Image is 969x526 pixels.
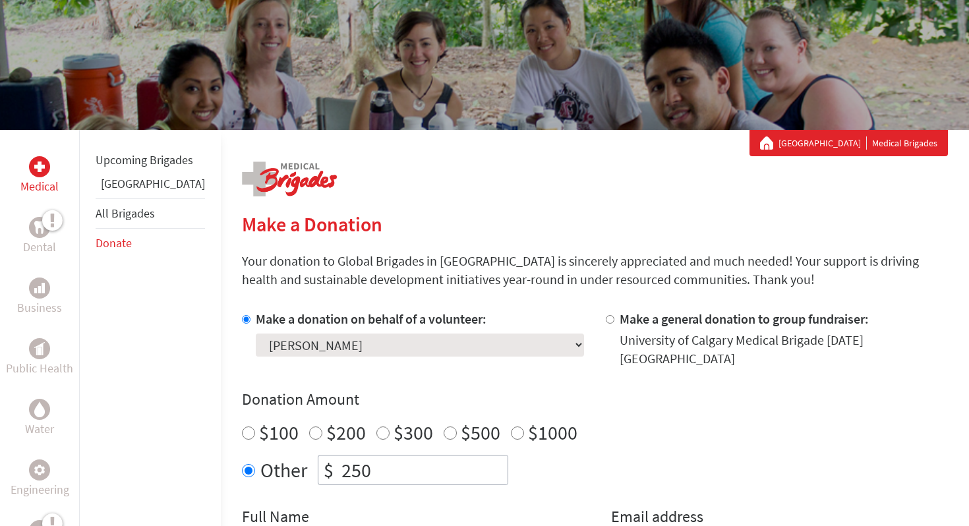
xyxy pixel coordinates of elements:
p: Business [17,299,62,317]
li: Panama [96,175,205,198]
h4: Donation Amount [242,389,948,410]
a: Upcoming Brigades [96,152,193,167]
label: $500 [461,420,500,445]
li: Donate [96,229,205,258]
a: All Brigades [96,206,155,221]
label: Make a donation on behalf of a volunteer: [256,310,486,327]
img: logo-medical.png [242,161,337,196]
img: Engineering [34,465,45,475]
h2: Make a Donation [242,212,948,236]
div: Dental [29,217,50,238]
div: University of Calgary Medical Brigade [DATE] [GEOGRAPHIC_DATA] [620,331,949,368]
input: Enter Amount [339,455,508,484]
div: Business [29,278,50,299]
div: $ [318,455,339,484]
a: [GEOGRAPHIC_DATA] [101,176,205,191]
div: Public Health [29,338,50,359]
p: Medical [20,177,59,196]
a: EngineeringEngineering [11,459,69,499]
p: Your donation to Global Brigades in [GEOGRAPHIC_DATA] is sincerely appreciated and much needed! Y... [242,252,948,289]
img: Medical [34,161,45,172]
div: Engineering [29,459,50,481]
p: Engineering [11,481,69,499]
div: Medical [29,156,50,177]
div: Medical Brigades [760,136,937,150]
img: Public Health [34,342,45,355]
label: $200 [326,420,366,445]
p: Water [25,420,54,438]
a: [GEOGRAPHIC_DATA] [778,136,867,150]
p: Public Health [6,359,73,378]
label: Other [260,455,307,485]
p: Dental [23,238,56,256]
li: Upcoming Brigades [96,146,205,175]
a: WaterWater [25,399,54,438]
img: Dental [34,221,45,233]
label: $1000 [528,420,577,445]
li: All Brigades [96,198,205,229]
label: $300 [394,420,433,445]
a: MedicalMedical [20,156,59,196]
label: Make a general donation to group fundraiser: [620,310,869,327]
a: Public HealthPublic Health [6,338,73,378]
a: Donate [96,235,132,250]
div: Water [29,399,50,420]
a: DentalDental [23,217,56,256]
label: $100 [259,420,299,445]
a: BusinessBusiness [17,278,62,317]
img: Water [34,401,45,417]
img: Business [34,283,45,293]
